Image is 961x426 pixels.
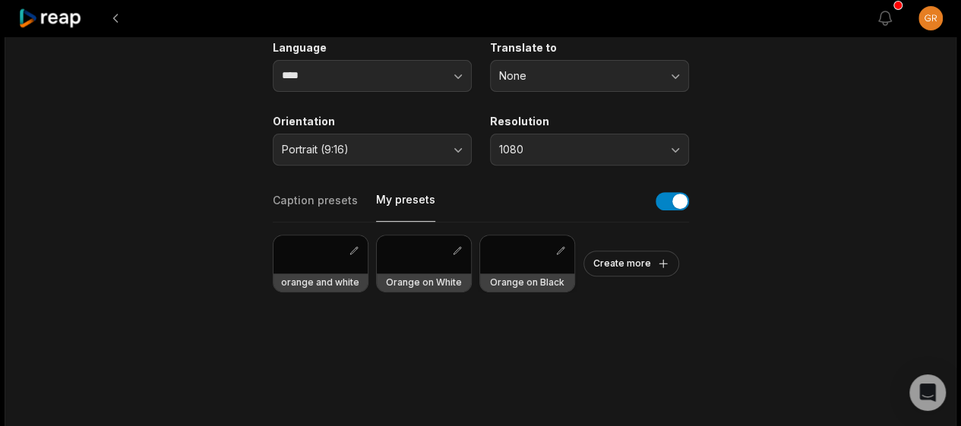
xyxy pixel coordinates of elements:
[273,134,472,166] button: Portrait (9:16)
[282,143,441,156] span: Portrait (9:16)
[490,115,689,128] label: Resolution
[909,374,946,411] div: Open Intercom Messenger
[273,115,472,128] label: Orientation
[490,276,564,289] h3: Orange on Black
[490,60,689,92] button: None
[499,69,659,83] span: None
[490,134,689,166] button: 1080
[273,193,358,222] button: Caption presets
[583,251,679,276] button: Create more
[281,276,359,289] h3: orange and white
[273,41,472,55] label: Language
[386,276,462,289] h3: Orange on White
[490,41,689,55] label: Translate to
[376,192,435,222] button: My presets
[499,143,659,156] span: 1080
